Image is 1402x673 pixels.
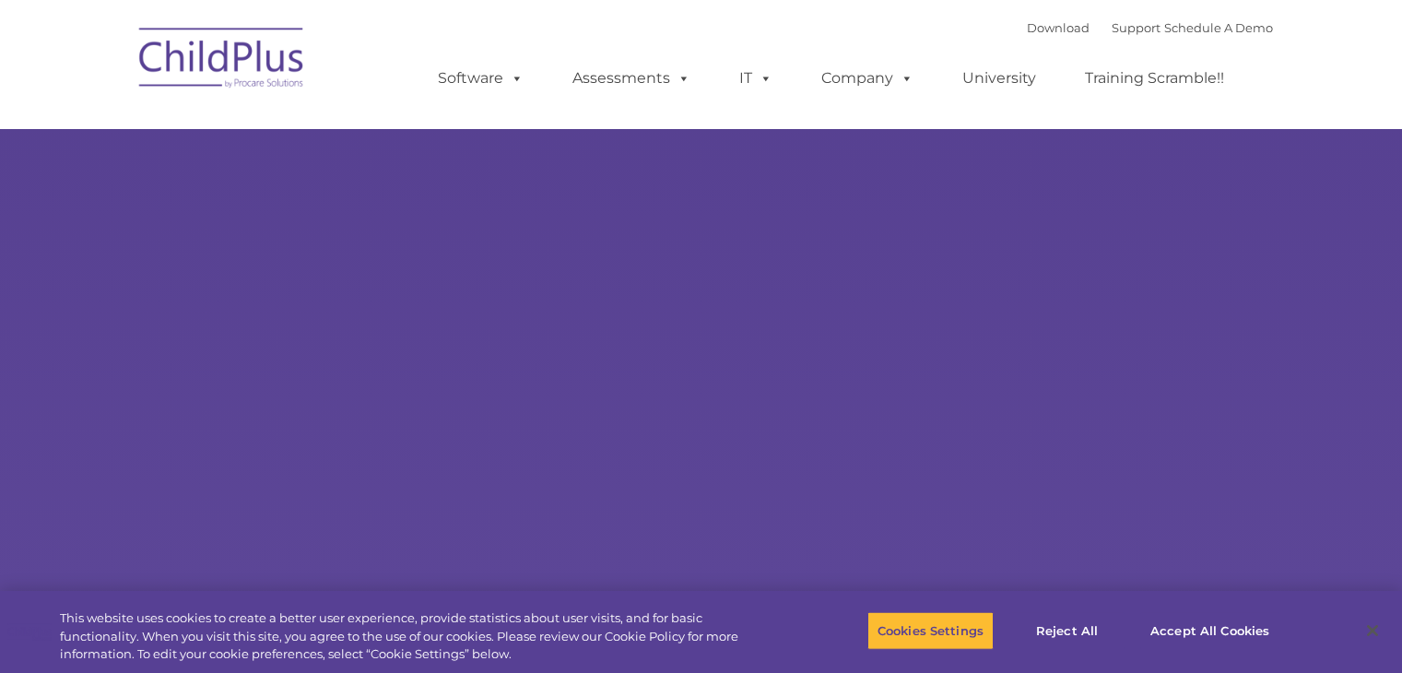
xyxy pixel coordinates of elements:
a: IT [721,60,791,97]
a: Schedule A Demo [1164,20,1273,35]
a: Training Scramble!! [1066,60,1243,97]
a: Company [803,60,932,97]
a: University [944,60,1054,97]
a: Software [419,60,542,97]
button: Close [1352,610,1393,651]
a: Support [1112,20,1160,35]
button: Reject All [1009,611,1125,650]
img: ChildPlus by Procare Solutions [130,15,314,107]
button: Cookies Settings [867,611,994,650]
a: Download [1027,20,1090,35]
a: Assessments [554,60,709,97]
button: Accept All Cookies [1140,611,1279,650]
div: This website uses cookies to create a better user experience, provide statistics about user visit... [60,609,772,664]
font: | [1027,20,1273,35]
